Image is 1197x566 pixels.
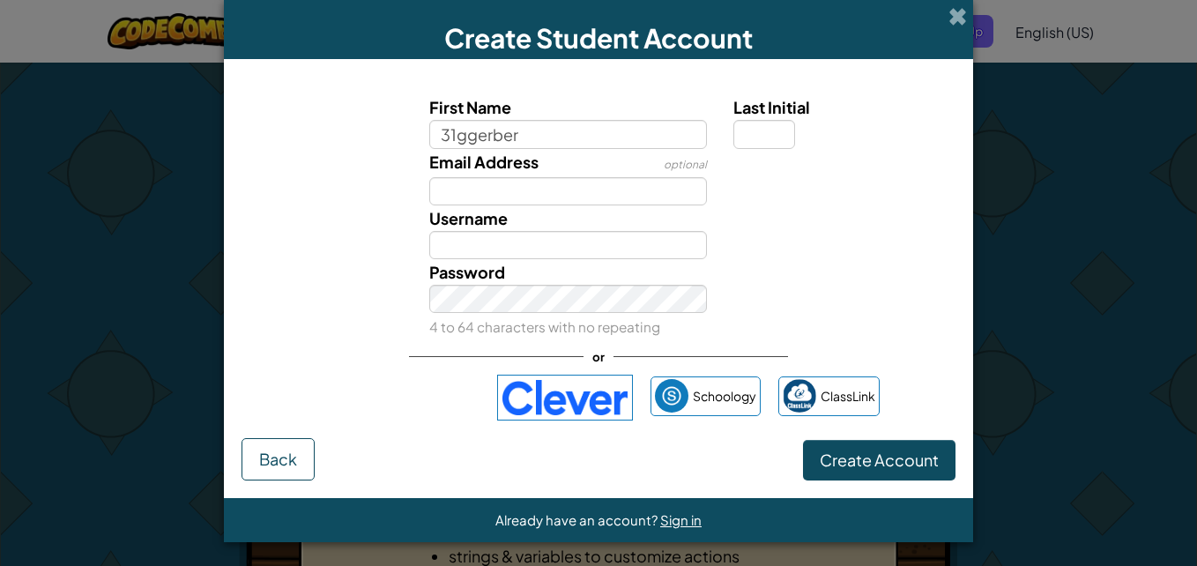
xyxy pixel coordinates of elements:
[429,262,505,282] span: Password
[309,378,488,417] iframe: Sign in with Google Button
[821,384,875,409] span: ClassLink
[259,449,297,469] span: Back
[444,21,753,55] span: Create Student Account
[655,379,688,413] img: schoology.png
[664,158,707,171] span: optional
[497,375,633,421] img: clever-logo-blue.png
[429,97,511,117] span: First Name
[429,208,508,228] span: Username
[429,152,539,172] span: Email Address
[242,438,315,480] button: Back
[803,440,955,480] button: Create Account
[783,379,816,413] img: classlink-logo-small.png
[693,384,756,409] span: Schoology
[733,97,810,117] span: Last Initial
[820,450,939,470] span: Create Account
[660,511,702,528] a: Sign in
[429,318,660,335] small: 4 to 64 characters with no repeating
[495,511,660,528] span: Already have an account?
[584,344,613,369] span: or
